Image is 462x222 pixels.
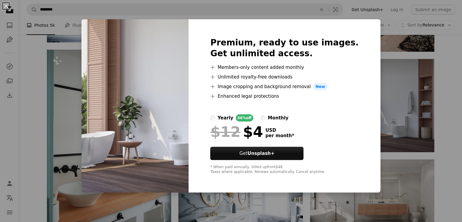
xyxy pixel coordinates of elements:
span: per month * [265,133,294,138]
div: 66% off [236,114,254,122]
li: Unlimited royalty-free downloads [210,73,359,81]
span: New [313,83,328,90]
input: monthly [260,116,265,120]
div: monthly [268,114,288,122]
div: $4 [210,124,263,140]
div: * When paid annually, billed upfront $48 Taxes where applicable. Renews automatically. Cancel any... [210,165,359,174]
li: Enhanced legal protections [210,93,359,100]
strong: Unsplash+ [248,151,275,156]
span: $12 [210,124,240,140]
li: Image cropping and background removal [210,83,359,90]
button: GetUnsplash+ [210,147,303,160]
input: yearly66%off [210,116,215,120]
li: Members-only content added monthly [210,64,359,71]
img: premium_photo-1683134280183-e379783adb3f [82,19,189,193]
h2: Premium, ready to use images. Get unlimited access. [210,37,359,59]
span: USD [265,128,294,133]
div: yearly [217,114,233,122]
